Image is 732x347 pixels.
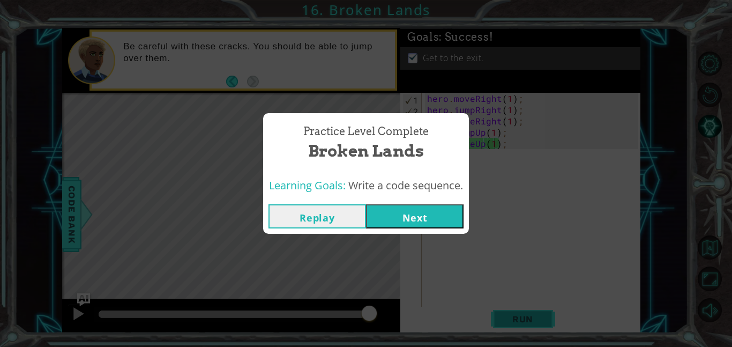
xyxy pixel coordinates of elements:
[308,139,424,163] span: Broken Lands
[348,178,463,193] span: Write a code sequence.
[269,178,346,193] span: Learning Goals:
[268,204,366,228] button: Replay
[303,124,429,139] span: Practice Level Complete
[366,204,464,228] button: Next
